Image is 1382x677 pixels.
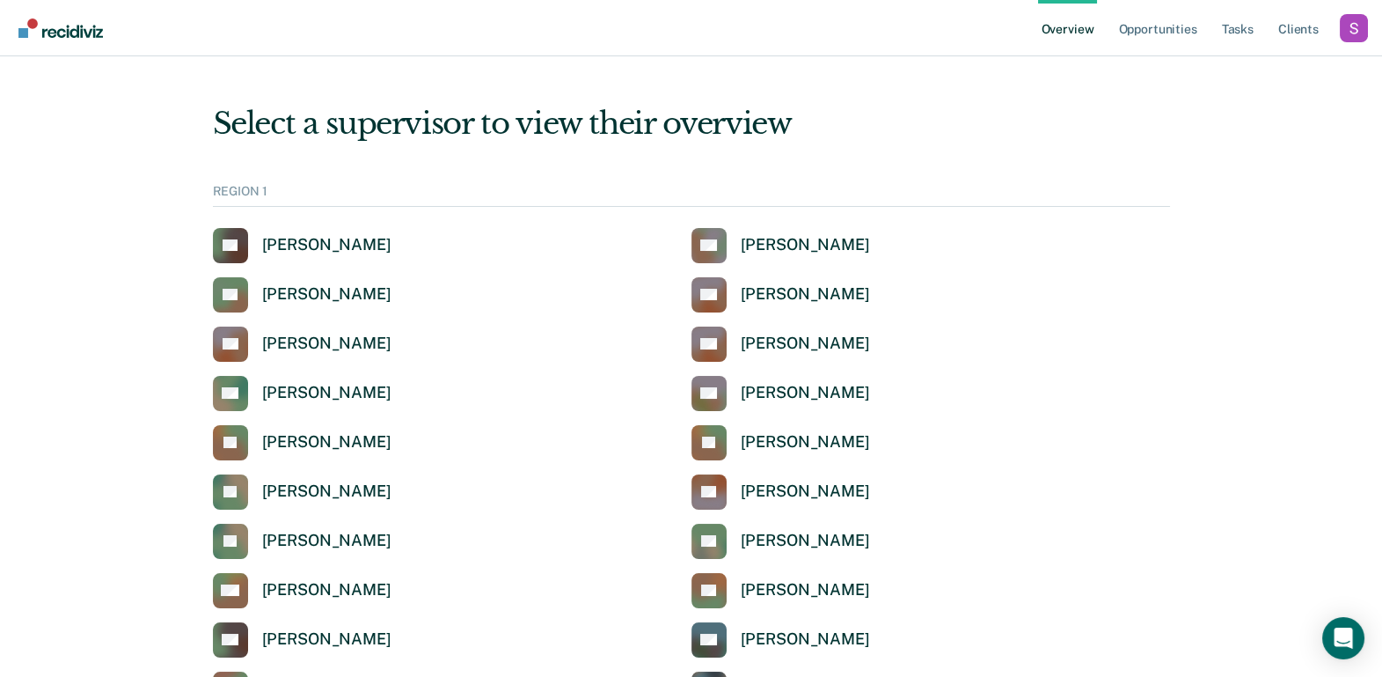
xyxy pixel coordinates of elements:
[741,334,870,354] div: [PERSON_NAME]
[213,184,1170,207] div: REGION 1
[691,228,870,263] a: [PERSON_NAME]
[741,284,870,305] div: [PERSON_NAME]
[741,580,870,600] div: [PERSON_NAME]
[262,235,391,255] div: [PERSON_NAME]
[691,573,870,608] a: [PERSON_NAME]
[213,524,391,559] a: [PERSON_NAME]
[1322,617,1364,659] div: Open Intercom Messenger
[262,284,391,305] div: [PERSON_NAME]
[262,432,391,453] div: [PERSON_NAME]
[691,277,870,313] a: [PERSON_NAME]
[213,106,1170,142] div: Select a supervisor to view their overview
[691,425,870,460] a: [PERSON_NAME]
[213,573,391,608] a: [PERSON_NAME]
[262,334,391,354] div: [PERSON_NAME]
[213,475,391,510] a: [PERSON_NAME]
[691,524,870,559] a: [PERSON_NAME]
[691,327,870,362] a: [PERSON_NAME]
[741,383,870,403] div: [PERSON_NAME]
[262,383,391,403] div: [PERSON_NAME]
[741,482,870,502] div: [PERSON_NAME]
[691,475,870,510] a: [PERSON_NAME]
[262,580,391,600] div: [PERSON_NAME]
[741,629,870,650] div: [PERSON_NAME]
[213,327,391,362] a: [PERSON_NAME]
[213,622,391,658] a: [PERSON_NAME]
[741,531,870,551] div: [PERSON_NAME]
[213,376,391,411] a: [PERSON_NAME]
[741,432,870,453] div: [PERSON_NAME]
[262,629,391,650] div: [PERSON_NAME]
[18,18,103,38] img: Recidiviz
[213,277,391,313] a: [PERSON_NAME]
[213,228,391,263] a: [PERSON_NAME]
[262,531,391,551] div: [PERSON_NAME]
[741,235,870,255] div: [PERSON_NAME]
[1340,14,1368,42] button: Profile dropdown button
[691,376,870,411] a: [PERSON_NAME]
[213,425,391,460] a: [PERSON_NAME]
[691,622,870,658] a: [PERSON_NAME]
[262,482,391,502] div: [PERSON_NAME]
